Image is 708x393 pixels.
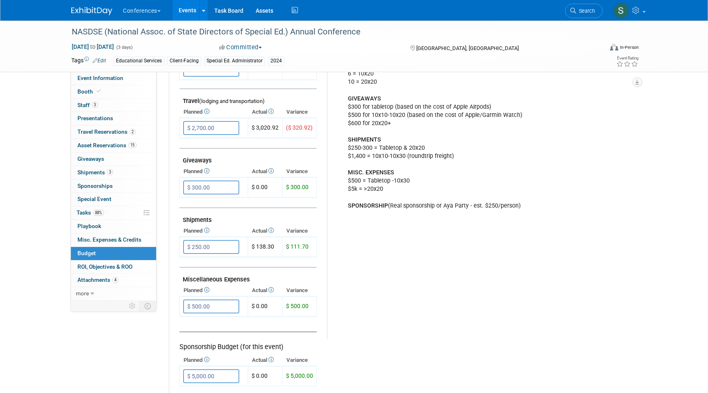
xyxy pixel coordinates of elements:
[71,220,156,233] a: Playbook
[71,260,156,274] a: ROI, Objectives & ROO
[93,58,106,64] a: Edit
[619,44,639,50] div: In-Person
[348,169,394,176] b: MISC. EXPENSES
[71,7,112,15] img: ExhibitDay
[167,57,201,65] div: Client-Facing
[282,106,317,118] th: Variance
[613,3,629,18] img: Sophie Buffo
[93,210,104,216] span: 88%
[77,196,111,202] span: Special Event
[71,180,156,193] a: Sponsorships
[71,153,156,166] a: Giveaways
[610,44,618,50] img: Format-Inperson.png
[77,263,132,270] span: ROI, Objectives & ROO
[92,102,98,108] span: 3
[248,225,282,237] th: Actual
[77,142,136,149] span: Asset Reservations
[179,149,317,166] td: Giveaways
[248,366,282,386] td: $ 0.00
[554,43,639,55] div: Event Format
[71,43,114,50] span: [DATE] [DATE]
[348,95,381,102] b: GIVEAWAYS
[71,247,156,260] a: Budget
[282,225,317,237] th: Variance
[248,118,282,138] td: $ 3,020.92
[179,331,317,352] div: Sponsorship Budget (for this event)
[129,129,136,135] span: 2
[71,139,156,152] a: Asset Reservations15
[71,166,156,179] a: Shipments3
[71,85,156,98] a: Booth
[71,274,156,287] a: Attachments4
[71,56,106,66] td: Tags
[77,128,136,135] span: Travel Reservations
[248,166,282,177] th: Actual
[71,206,156,219] a: Tasks88%
[179,166,248,177] th: Planned
[286,372,313,379] span: $ 5,000.00
[77,209,104,216] span: Tasks
[565,4,603,18] a: Search
[112,277,118,283] span: 4
[77,155,104,162] span: Giveaways
[116,45,133,50] span: (3 days)
[416,45,519,51] span: [GEOGRAPHIC_DATA], [GEOGRAPHIC_DATA]
[140,301,157,311] td: Toggle Event Tabs
[248,178,282,198] td: $ 0.00
[282,166,317,177] th: Variance
[179,89,317,107] td: Travel
[576,8,595,14] span: Search
[77,276,118,283] span: Attachments
[77,236,141,243] span: Misc. Expenses & Credits
[286,124,313,131] span: ($ 320.92)
[77,88,102,95] span: Booth
[248,285,282,296] th: Actual
[179,285,248,296] th: Planned
[71,99,156,112] a: Staff3
[204,57,265,65] div: Special Ed. Administrator
[179,267,317,285] td: Miscellaneous Expenses
[71,287,156,300] a: more
[77,223,101,229] span: Playbook
[71,72,156,85] a: Event Information
[71,233,156,247] a: Misc. Expenses & Credits
[77,102,98,108] span: Staff
[286,243,309,250] span: $ 111.70
[77,169,113,176] span: Shipments
[282,285,317,296] th: Variance
[97,89,101,94] i: Booth reservation complete
[179,106,248,118] th: Planned
[107,169,113,175] span: 3
[199,98,265,104] span: (lodging and transportation)
[248,106,282,118] th: Actual
[77,75,123,81] span: Event Information
[286,184,309,190] span: $ 300.00
[113,57,164,65] div: Educational Services
[348,136,381,143] b: SHIPMENTS
[216,43,265,52] button: Committed
[179,225,248,237] th: Planned
[248,297,282,317] td: $ 0.00
[286,303,309,309] span: $ 500.00
[348,202,388,209] b: SPONSORSHIP
[616,56,638,60] div: Event Rating
[71,112,156,125] a: Presentations
[128,142,136,148] span: 15
[77,115,113,121] span: Presentations
[179,208,317,226] td: Shipments
[71,193,156,206] a: Special Event
[89,43,97,50] span: to
[248,237,282,257] td: $ 138.30
[69,25,590,39] div: NASDSE (National Assoc. of State Directors of Special Ed.) Annual Conference
[282,354,317,366] th: Variance
[77,250,96,256] span: Budget
[76,290,89,297] span: more
[125,301,140,311] td: Personalize Event Tab Strip
[77,183,113,189] span: Sponsorships
[268,57,284,65] div: 2024
[71,126,156,139] a: Travel Reservations2
[248,354,282,366] th: Actual
[179,354,248,366] th: Planned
